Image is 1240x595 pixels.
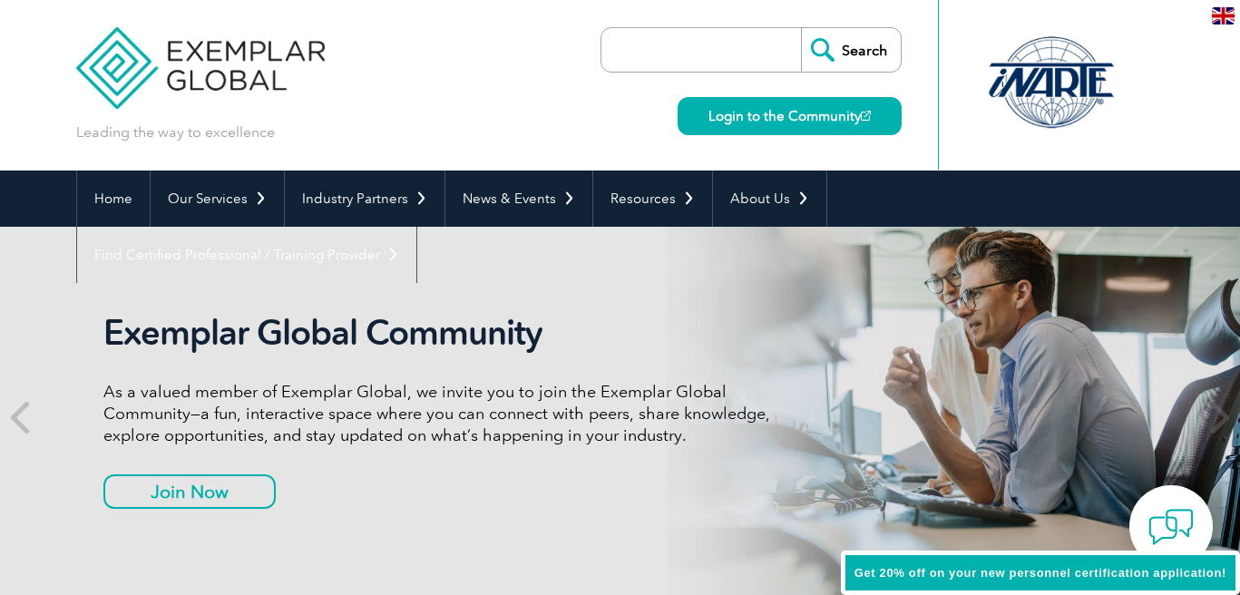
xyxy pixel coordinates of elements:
img: contact-chat.png [1148,504,1194,550]
a: News & Events [445,171,592,227]
a: Our Services [151,171,284,227]
a: Resources [593,171,712,227]
a: About Us [713,171,826,227]
a: Login to the Community [678,97,902,135]
img: open_square.png [861,111,871,121]
p: As a valued member of Exemplar Global, we invite you to join the Exemplar Global Community—a fun,... [103,381,784,446]
a: Join Now [103,474,276,509]
a: Home [77,171,150,227]
a: Find Certified Professional / Training Provider [77,227,416,283]
h2: Exemplar Global Community [103,312,784,354]
p: Leading the way to excellence [76,122,275,142]
input: Search [801,28,901,72]
a: Industry Partners [285,171,444,227]
span: Get 20% off on your new personnel certification application! [854,566,1226,580]
img: en [1212,7,1235,24]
